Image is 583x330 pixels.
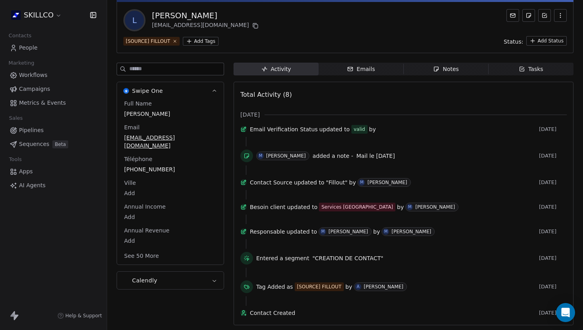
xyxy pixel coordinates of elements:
span: Sales [6,112,26,124]
button: Add Status [526,36,567,46]
span: [DATE] [539,204,567,210]
span: by [349,178,356,186]
a: Apps [6,165,100,178]
span: Besoin client [250,203,286,211]
span: Entered a segment [256,254,309,262]
span: Add [124,237,217,245]
span: Tools [6,153,25,165]
span: [DATE] [539,228,567,235]
span: added a note - [313,152,353,160]
div: M [259,153,263,159]
div: M [384,228,388,235]
span: Annual Revenue [123,226,171,234]
span: Email [123,123,141,131]
div: [SOURCE] FILLOUT [297,283,341,290]
span: Add [124,189,217,197]
span: by [397,203,404,211]
span: [EMAIL_ADDRESS][DOMAIN_NAME] [124,134,217,150]
a: Pipelines [6,124,100,137]
a: Workflows [6,69,100,82]
span: [DATE] [240,111,260,119]
a: People [6,41,100,54]
span: updated to [294,178,324,186]
span: Mail le [DATE] [356,153,395,159]
span: Responsable [250,228,285,236]
div: [PERSON_NAME] [367,180,407,185]
span: Total Activity (8) [240,91,292,98]
div: Open Intercom Messenger [556,303,575,322]
span: Marketing [5,57,38,69]
span: L [125,11,144,30]
a: SequencesBeta [6,138,100,151]
span: Metrics & Events [19,99,66,107]
div: M [408,204,412,210]
div: [EMAIL_ADDRESS][DOMAIN_NAME] [152,21,260,31]
div: Tasks [519,65,543,73]
span: Annual Income [123,203,167,211]
div: valid [354,125,365,133]
span: [DATE] [539,255,567,261]
span: Workflows [19,71,48,79]
span: [DATE] [539,179,567,186]
span: as [287,283,293,291]
span: Contact Created [250,309,536,317]
button: Add Tags [183,37,219,46]
span: Contacts [5,30,35,42]
a: Metrics & Events [6,96,100,109]
div: M [360,179,364,186]
a: AI Agents [6,179,100,192]
span: [DATE] [539,153,567,159]
div: [PERSON_NAME] [415,204,455,210]
div: [PERSON_NAME] [328,229,368,234]
span: Campaigns [19,85,50,93]
button: SKILLCO [10,8,63,22]
span: [DATE] [539,284,567,290]
div: [PERSON_NAME] [266,153,306,159]
span: Swipe One [132,87,163,95]
button: Swipe OneSwipe One [117,82,224,100]
span: by [369,125,376,133]
span: Status: [504,38,523,46]
span: Calendly [132,276,157,284]
span: People [19,44,38,52]
span: SKILLCO [24,10,54,20]
span: Tag Added [256,283,285,291]
span: by [345,283,352,291]
span: Sequences [19,140,49,148]
a: Help & Support [58,313,102,319]
span: [PHONE_NUMBER] [124,165,217,173]
div: [PERSON_NAME] [152,10,260,21]
span: [DATE] [539,310,567,316]
span: updated to [287,228,317,236]
span: Help & Support [65,313,102,319]
span: Apps [19,167,33,176]
div: Swipe OneSwipe One [117,100,224,265]
span: Full Name [123,100,153,107]
span: [DATE] [539,126,567,132]
button: See 50 More [119,249,164,263]
a: Campaigns [6,82,100,96]
div: [SOURCE] FILLOUT [126,38,170,45]
img: Swipe One [123,88,129,94]
span: Téléphone [123,155,154,163]
span: AI Agents [19,181,46,190]
div: [PERSON_NAME] [391,229,431,234]
span: Pipelines [19,126,44,134]
div: Notes [433,65,458,73]
span: "CREATION DE CONTACT" [313,254,384,262]
div: Emails [347,65,375,73]
span: updated to [319,125,350,133]
div: [PERSON_NAME] [364,284,403,290]
img: Skillco%20logo%20icon%20(2).png [11,10,21,20]
div: Services [GEOGRAPHIC_DATA] [321,203,393,211]
span: Beta [52,140,68,148]
div: A [357,284,360,290]
a: Mail le [DATE] [356,151,395,161]
span: "Fillout" [326,178,348,186]
span: by [373,228,380,236]
span: updated to [287,203,318,211]
span: [PERSON_NAME] [124,110,217,118]
div: M [321,228,325,235]
span: Add [124,213,217,221]
button: CalendlyCalendly [117,272,224,289]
